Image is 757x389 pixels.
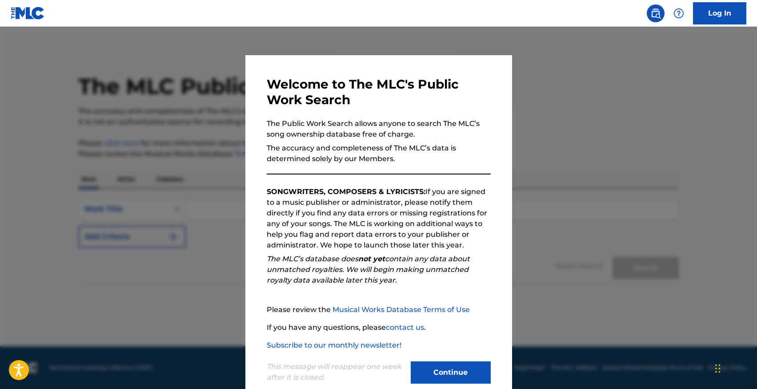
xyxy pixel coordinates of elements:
strong: not yet [358,255,385,263]
div: Help [670,4,688,22]
p: If you have any questions, please . [267,322,491,333]
p: Please review the [267,304,491,315]
a: Musical Works Database Terms of Use [332,305,470,314]
button: Continue [411,361,491,384]
a: contact us [386,323,424,332]
img: search [650,8,661,19]
a: Public Search [647,4,665,22]
iframe: Chat Widget [713,346,757,389]
p: The Public Work Search allows anyone to search The MLC’s song ownership database free of charge. [267,118,491,140]
a: Subscribe to our monthly newsletter! [267,341,401,349]
img: MLC Logo [11,7,45,20]
strong: SONGWRITERS, COMPOSERS & LYRICISTS: [267,187,425,196]
a: Log In [693,2,746,24]
p: This message will reappear one week after it is closed. [267,361,405,383]
img: help [673,8,684,19]
em: The MLC’s database does contain any data about unmatched royalties. We will begin making unmatche... [267,255,470,284]
p: The accuracy and completeness of The MLC’s data is determined solely by our Members. [267,143,491,164]
div: Drag [715,355,721,382]
h3: Welcome to The MLC's Public Work Search [267,77,491,108]
p: If you are signed to a music publisher or administrator, please notify them directly if you find ... [267,186,491,251]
